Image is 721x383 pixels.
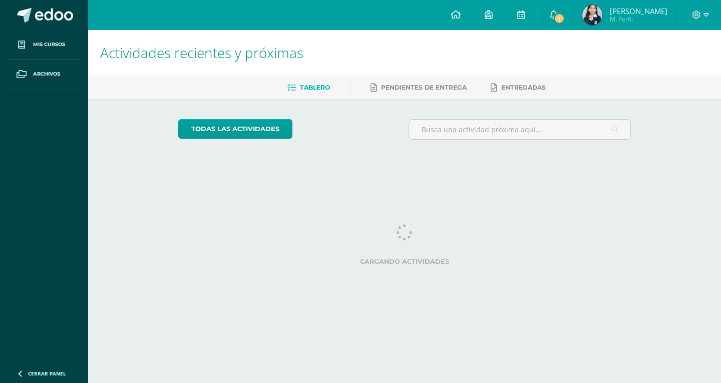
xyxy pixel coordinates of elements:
[8,30,80,60] a: Mis cursos
[582,5,602,25] img: f8094eafb306b5b366d0107dc7bf8172.png
[100,43,303,62] span: Actividades recientes y próximas
[178,119,292,139] a: todas las Actividades
[8,60,80,89] a: Archivos
[178,258,631,265] label: Cargando actividades
[287,80,330,96] a: Tablero
[554,13,565,24] span: 1
[491,80,546,96] a: Entregadas
[371,80,467,96] a: Pendientes de entrega
[501,84,546,91] span: Entregadas
[33,70,60,78] span: Archivos
[33,41,65,49] span: Mis cursos
[300,84,330,91] span: Tablero
[610,6,667,16] span: [PERSON_NAME]
[28,370,66,377] span: Cerrar panel
[409,120,631,139] input: Busca una actividad próxima aquí...
[381,84,467,91] span: Pendientes de entrega
[610,15,667,24] span: Mi Perfil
